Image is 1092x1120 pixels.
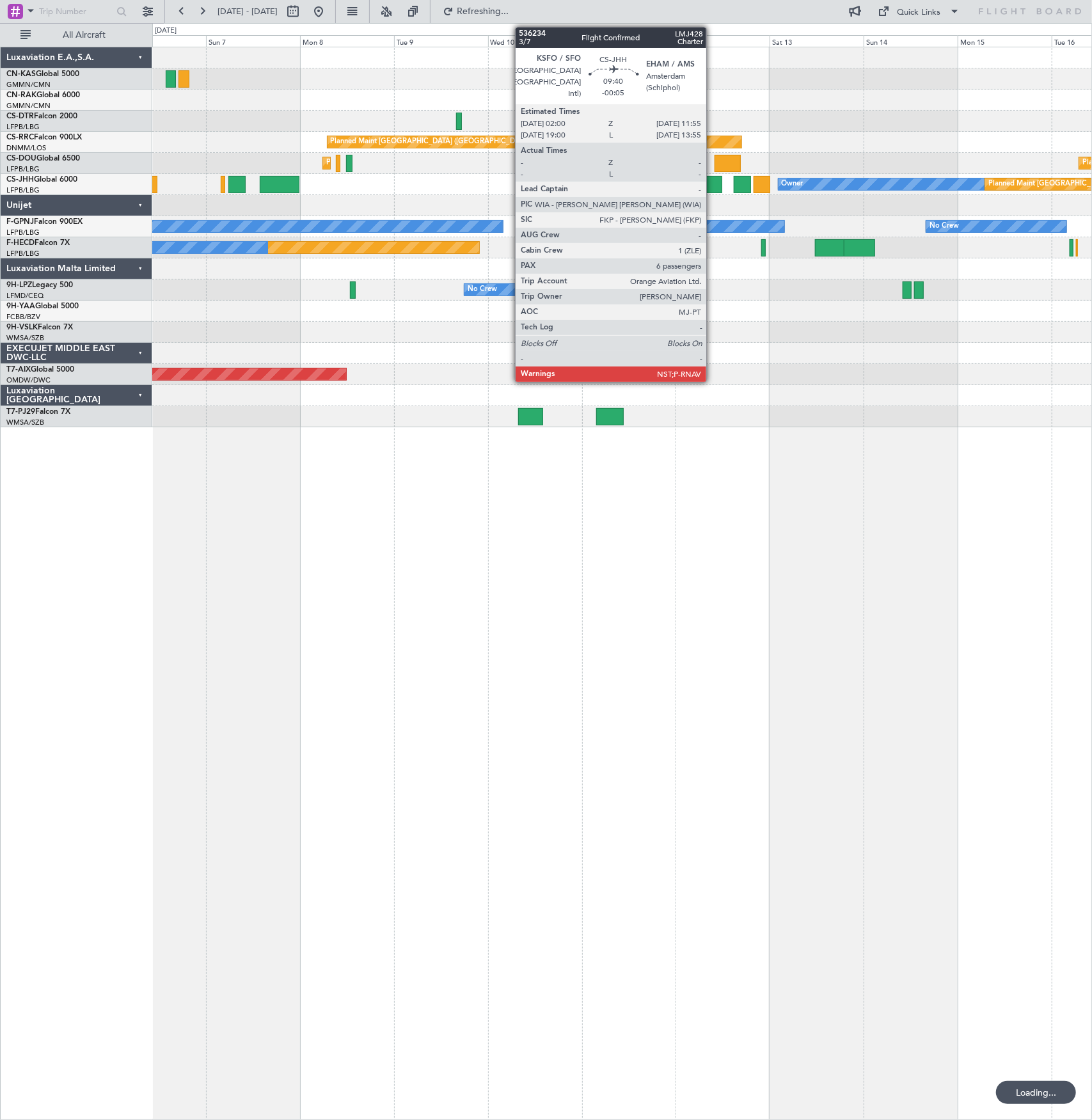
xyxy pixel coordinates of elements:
[218,6,278,17] span: [DATE] - [DATE]
[331,132,532,152] div: Planned Maint [GEOGRAPHIC_DATA] ([GEOGRAPHIC_DATA])
[6,375,51,385] a: OMDW/DWC
[6,70,79,78] a: CN-KASGlobal 5000
[300,35,394,47] div: Mon 8
[996,1081,1076,1104] div: Loading...
[394,35,488,47] div: Tue 9
[206,35,300,47] div: Sun 7
[6,303,79,310] a: 9H-YAAGlobal 5000
[6,113,77,120] a: CS-DTRFalcon 2000
[6,155,80,162] a: CS-DOUGlobal 6500
[6,143,46,153] a: DNMM/LOS
[6,80,51,90] a: GMMN/CMN
[6,324,38,331] span: 9H-VSLK
[6,155,36,162] span: CS-DOU
[582,35,676,47] div: Thu 11
[155,26,177,36] div: [DATE]
[6,91,80,99] a: CN-RAKGlobal 6000
[6,281,32,289] span: 9H-LPZ
[6,91,36,99] span: CN-RAK
[6,218,83,226] a: F-GPNJFalcon 900EX
[6,239,70,247] a: F-HECDFalcon 7X
[6,164,40,174] a: LFPB/LBG
[468,280,497,299] div: No Crew
[770,35,864,47] div: Sat 13
[6,418,44,427] a: WMSA/SZB
[6,408,35,416] span: T7-PJ29
[6,176,77,184] a: CS-JHHGlobal 6000
[6,366,31,374] span: T7-AIX
[488,35,582,47] div: Wed 10
[6,122,40,132] a: LFPB/LBG
[6,113,34,120] span: CS-DTR
[6,303,35,310] span: 9H-YAA
[6,101,51,111] a: GMMN/CMN
[864,35,958,47] div: Sun 14
[112,35,206,47] div: Sat 6
[6,249,40,258] a: LFPB/LBG
[872,1,967,22] button: Quick Links
[6,239,35,247] span: F-HECD
[676,35,770,47] div: Fri 12
[898,6,941,19] div: Quick Links
[958,35,1052,47] div: Mon 15
[6,408,70,416] a: T7-PJ29Falcon 7X
[6,176,34,184] span: CS-JHH
[456,7,510,16] span: Refreshing...
[782,175,803,194] div: Owner
[6,324,73,331] a: 9H-VSLKFalcon 7X
[6,281,73,289] a: 9H-LPZLegacy 500
[6,366,74,374] a: T7-AIXGlobal 5000
[33,31,135,40] span: All Aircraft
[6,333,44,343] a: WMSA/SZB
[6,291,44,301] a: LFMD/CEQ
[647,217,677,236] div: No Crew
[6,218,34,226] span: F-GPNJ
[930,217,959,236] div: No Crew
[6,134,34,141] span: CS-RRC
[39,2,113,21] input: Trip Number
[6,70,36,78] span: CN-KAS
[437,1,514,22] button: Refreshing...
[6,312,40,322] a: FCBB/BZV
[6,134,82,141] a: CS-RRCFalcon 900LX
[14,25,139,45] button: All Aircraft
[6,185,40,195] a: LFPB/LBG
[6,228,40,237] a: LFPB/LBG
[326,154,528,173] div: Planned Maint [GEOGRAPHIC_DATA] ([GEOGRAPHIC_DATA])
